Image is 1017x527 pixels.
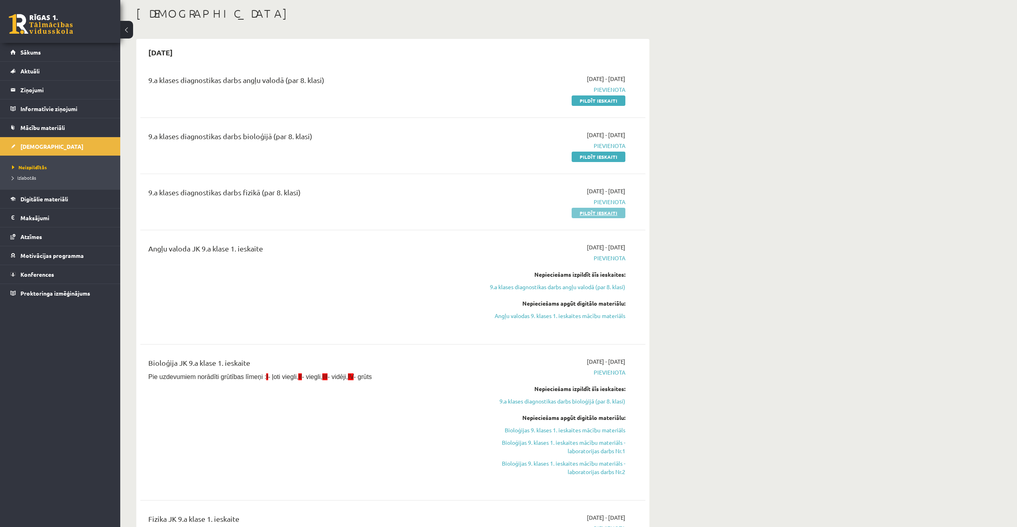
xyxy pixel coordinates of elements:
[474,270,625,279] div: Nepieciešams izpildīt šīs ieskaites:
[10,284,110,302] a: Proktoringa izmēģinājums
[148,187,462,202] div: 9.a klases diagnostikas darbs fizikā (par 8. klasi)
[10,99,110,118] a: Informatīvie ziņojumi
[474,397,625,405] a: 9.a klases diagnostikas darbs bioloģijā (par 8. klasi)
[20,143,83,150] span: [DEMOGRAPHIC_DATA]
[474,283,625,291] a: 9.a klases diagnostikas darbs angļu valodā (par 8. klasi)
[148,373,372,380] span: Pie uzdevumiem norādīti grūtības līmeņi : - ļoti viegli, - viegli, - vidēji, - grūts
[474,312,625,320] a: Angļu valodas 9. klases 1. ieskaites mācību materiāls
[12,174,112,181] a: Izlabotās
[140,43,181,62] h2: [DATE]
[20,49,41,56] span: Sākums
[20,233,42,240] span: Atzīmes
[10,81,110,99] a: Ziņojumi
[587,357,625,366] span: [DATE] - [DATE]
[20,290,90,297] span: Proktoringa izmēģinājums
[322,373,328,380] span: III
[572,95,625,106] a: Pildīt ieskaiti
[148,75,462,89] div: 9.a klases diagnostikas darbs angļu valodā (par 8. klasi)
[474,198,625,206] span: Pievienota
[20,195,68,203] span: Digitālie materiāli
[10,43,110,61] a: Sākums
[572,208,625,218] a: Pildīt ieskaiti
[20,67,40,75] span: Aktuāli
[12,164,112,171] a: Neizpildītās
[587,75,625,83] span: [DATE] - [DATE]
[10,62,110,80] a: Aktuāli
[10,118,110,137] a: Mācību materiāli
[474,254,625,262] span: Pievienota
[474,459,625,476] a: Bioloģijas 9. klases 1. ieskaites mācību materiāls - laboratorijas darbs Nr.2
[474,142,625,150] span: Pievienota
[474,368,625,377] span: Pievienota
[9,14,73,34] a: Rīgas 1. Tālmācības vidusskola
[20,81,110,99] legend: Ziņojumi
[474,426,625,434] a: Bioloģijas 9. klases 1. ieskaites mācību materiāls
[10,137,110,156] a: [DEMOGRAPHIC_DATA]
[12,164,47,170] span: Neizpildītās
[10,265,110,284] a: Konferences
[348,373,354,380] span: IV
[20,124,65,131] span: Mācību materiāli
[587,187,625,195] span: [DATE] - [DATE]
[20,271,54,278] span: Konferences
[148,357,462,372] div: Bioloģija JK 9.a klase 1. ieskaite
[266,373,268,380] span: I
[20,209,110,227] legend: Maksājumi
[12,174,36,181] span: Izlabotās
[474,85,625,94] span: Pievienota
[298,373,302,380] span: II
[587,131,625,139] span: [DATE] - [DATE]
[148,131,462,146] div: 9.a klases diagnostikas darbs bioloģijā (par 8. klasi)
[474,413,625,422] div: Nepieciešams apgūt digitālo materiālu:
[572,152,625,162] a: Pildīt ieskaiti
[474,299,625,308] div: Nepieciešams apgūt digitālo materiālu:
[10,190,110,208] a: Digitālie materiāli
[20,99,110,118] legend: Informatīvie ziņojumi
[474,438,625,455] a: Bioloģijas 9. klases 1. ieskaites mācību materiāls - laboratorijas darbs Nr.1
[10,227,110,246] a: Atzīmes
[148,243,462,258] div: Angļu valoda JK 9.a klase 1. ieskaite
[10,246,110,265] a: Motivācijas programma
[587,243,625,251] span: [DATE] - [DATE]
[136,7,649,20] h1: [DEMOGRAPHIC_DATA]
[474,385,625,393] div: Nepieciešams izpildīt šīs ieskaites:
[10,209,110,227] a: Maksājumi
[20,252,84,259] span: Motivācijas programma
[587,513,625,522] span: [DATE] - [DATE]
